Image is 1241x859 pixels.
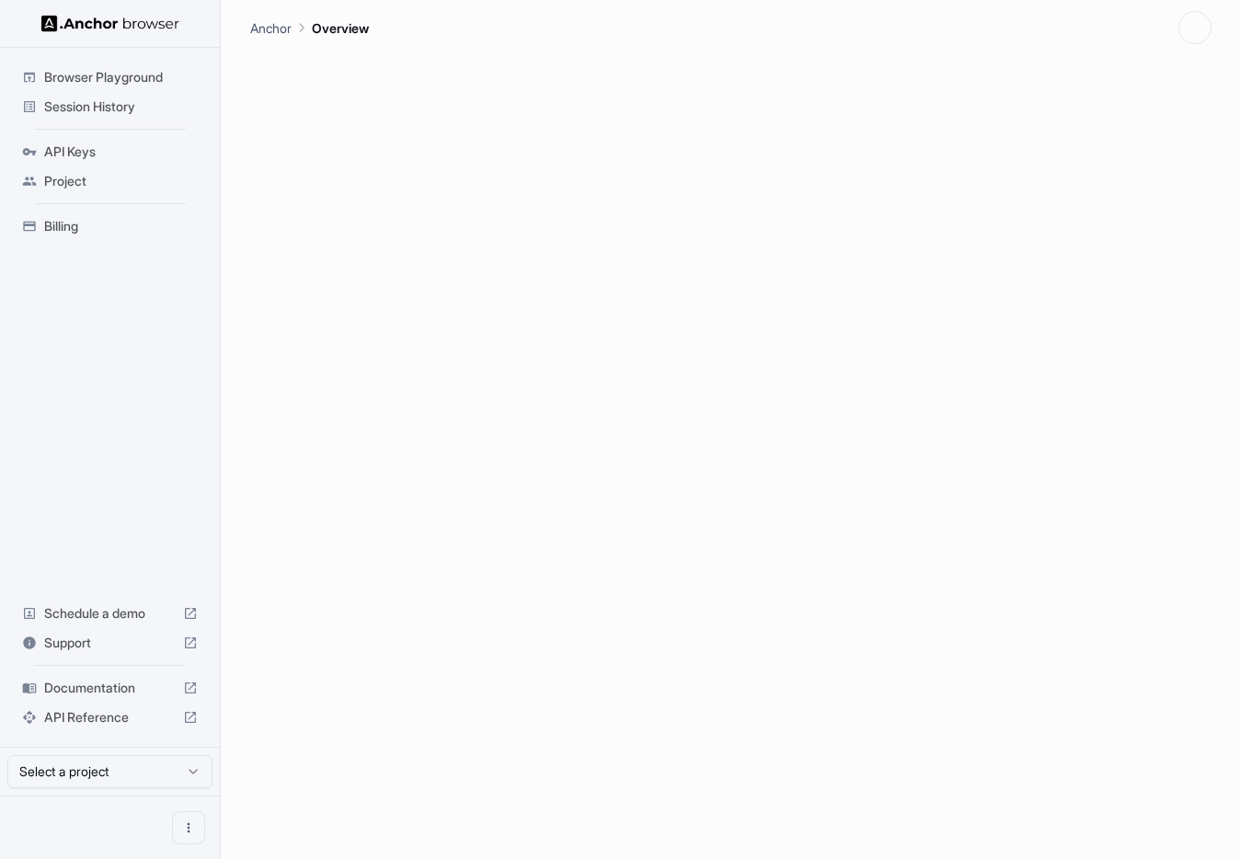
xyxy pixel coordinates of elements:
[44,172,198,190] span: Project
[15,673,205,703] div: Documentation
[15,166,205,196] div: Project
[312,18,369,38] p: Overview
[15,212,205,241] div: Billing
[44,634,176,652] span: Support
[15,137,205,166] div: API Keys
[44,217,198,235] span: Billing
[44,604,176,623] span: Schedule a demo
[44,97,198,116] span: Session History
[44,143,198,161] span: API Keys
[15,703,205,732] div: API Reference
[250,18,292,38] p: Anchor
[15,63,205,92] div: Browser Playground
[15,628,205,658] div: Support
[15,599,205,628] div: Schedule a demo
[172,811,205,844] button: Open menu
[15,92,205,121] div: Session History
[41,15,179,32] img: Anchor Logo
[250,17,369,38] nav: breadcrumb
[44,708,176,727] span: API Reference
[44,68,198,86] span: Browser Playground
[44,679,176,697] span: Documentation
